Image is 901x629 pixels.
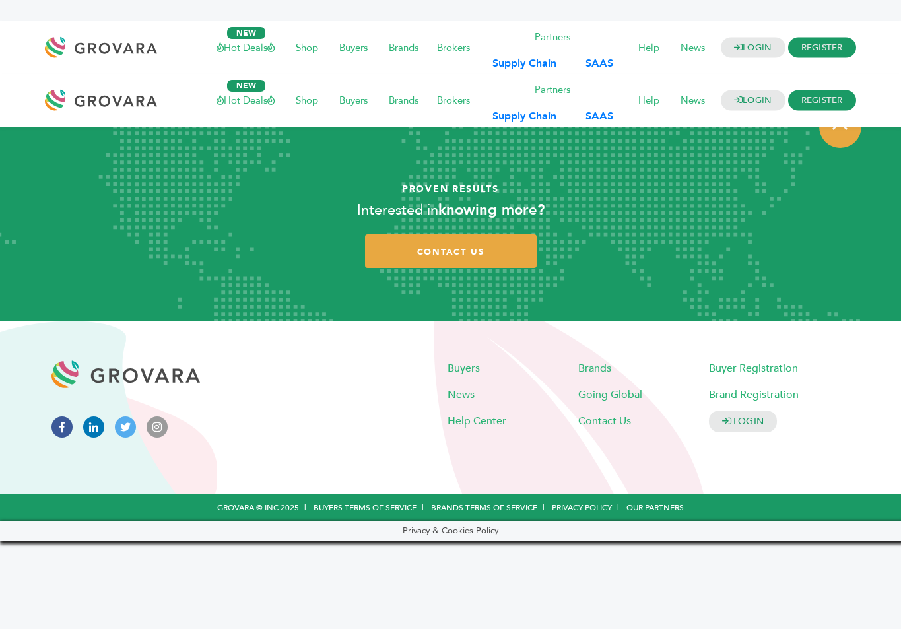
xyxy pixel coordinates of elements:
[431,502,537,513] a: Brands Terms of Service
[629,93,669,108] a: Help
[207,40,284,55] a: Hot Deals
[417,246,484,258] span: contact us
[572,106,626,127] a: SAAS
[479,106,570,127] a: Supply Chain
[380,88,428,113] span: Brands
[525,74,580,106] span: Partners
[585,56,613,71] b: SAAS
[207,35,284,60] span: Hot Deals
[330,40,377,55] a: Buyers
[330,88,377,113] span: Buyers
[585,109,613,123] b: SAAS
[629,40,669,55] a: Help
[626,502,684,513] a: Our Partners
[578,414,631,428] a: Contact Us
[492,56,556,71] b: Supply Chain
[448,361,480,376] a: Buyers
[207,93,284,108] a: Hot Deals
[380,35,428,60] span: Brands
[207,88,284,113] span: Hot Deals
[612,502,624,513] span: |
[578,361,611,376] a: Brands
[380,93,428,108] a: Brands
[330,35,377,60] span: Buyers
[448,414,506,428] a: Help Center
[428,35,479,60] span: Brokers
[578,387,642,402] a: Going Global
[380,40,428,55] a: Brands
[428,88,479,113] span: Brokers
[314,502,417,513] a: Buyers Terms of Service
[403,525,498,537] span: Privacy & Cookies Policy
[417,502,429,513] span: |
[721,38,785,58] a: LOGIN
[788,90,856,111] span: REGISTER
[537,502,550,513] span: |
[552,502,612,513] a: Privacy Policy
[709,361,798,376] a: Buyer Registration
[629,88,669,113] span: Help
[330,93,377,108] a: Buyers
[492,109,556,123] b: Supply Chain
[286,93,327,108] a: Shop
[788,38,856,58] span: REGISTER
[357,200,438,220] span: Interested in
[709,411,778,432] a: LOGIN
[286,40,327,55] a: Shop
[671,35,714,60] span: News
[286,88,327,113] span: Shop
[299,502,312,513] span: |
[572,53,626,74] a: SAAS
[525,21,580,53] span: Partners
[479,53,570,74] a: Supply Chain
[629,35,669,60] span: Help
[428,93,479,108] a: Brokers
[671,40,714,55] a: News
[721,90,785,111] a: LOGIN
[448,387,475,402] a: News
[671,93,714,108] a: News
[365,234,537,268] a: contact us
[428,40,479,55] a: Brokers
[671,88,714,113] span: News
[286,35,327,60] span: Shop
[709,387,799,402] a: Brand Registration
